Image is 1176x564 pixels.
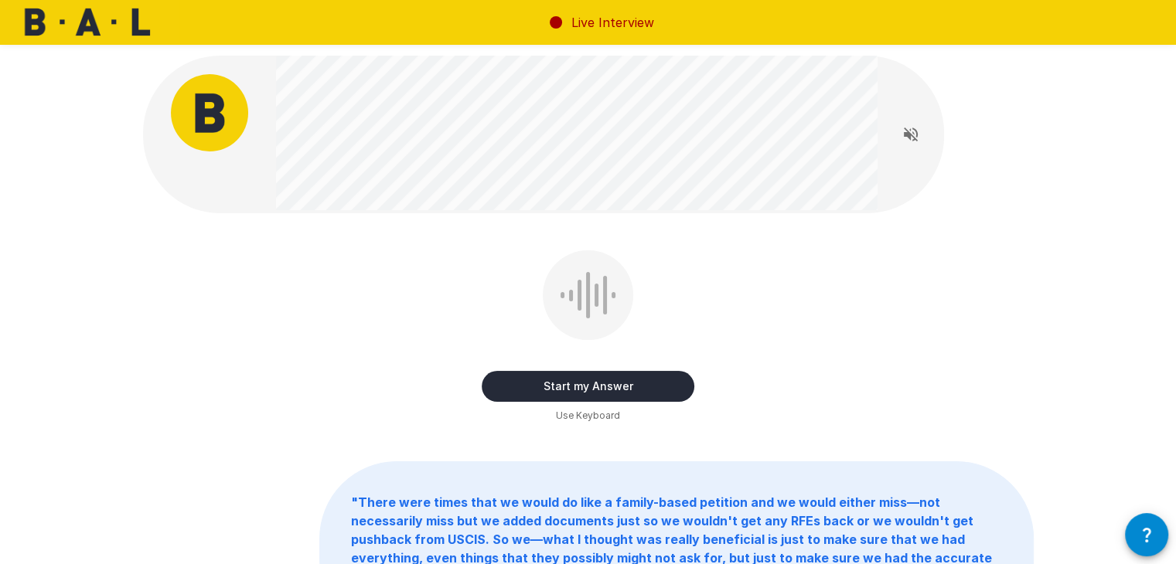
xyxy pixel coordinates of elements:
span: Use Keyboard [556,408,620,423]
button: Start my Answer [482,371,694,402]
img: bal_avatar.png [171,74,248,151]
button: Read questions aloud [895,119,926,150]
p: Live Interview [571,13,654,32]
